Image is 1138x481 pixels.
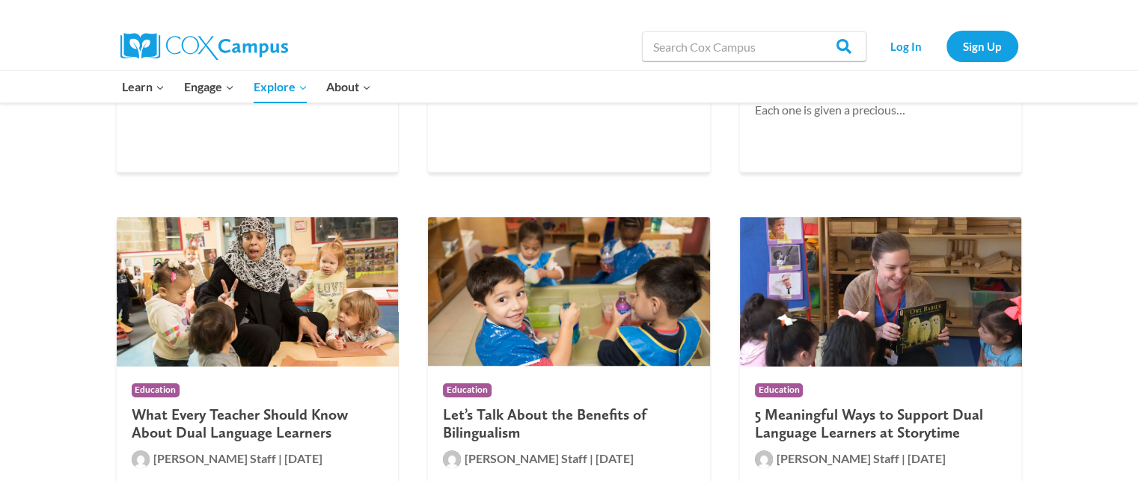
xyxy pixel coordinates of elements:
[443,405,695,441] h2: Let’s Talk About the Benefits of Bilingualism
[113,71,381,102] nav: Primary Navigation
[120,33,288,60] img: Cox Campus
[132,405,384,441] h2: What Every Teacher Should Know About Dual Language Learners
[755,383,804,397] span: Education
[777,451,899,465] span: [PERSON_NAME] Staff
[755,405,1007,441] h2: 5 Meaningful Ways to Support Dual Language Learners at Storytime
[284,451,322,465] span: [DATE]
[316,71,381,102] button: Child menu of About
[642,31,866,61] input: Search Cox Campus
[908,451,946,465] span: [DATE]
[902,451,905,465] span: |
[590,451,593,465] span: |
[132,383,180,397] span: Education
[874,31,939,61] a: Log In
[153,451,276,465] span: [PERSON_NAME] Staff
[278,451,282,465] span: |
[946,31,1018,61] a: Sign Up
[465,451,587,465] span: [PERSON_NAME] Staff
[113,71,175,102] button: Child menu of Learn
[244,71,317,102] button: Child menu of Explore
[596,451,634,465] span: [DATE]
[874,31,1018,61] nav: Secondary Navigation
[443,383,492,397] span: Education
[174,71,244,102] button: Child menu of Engage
